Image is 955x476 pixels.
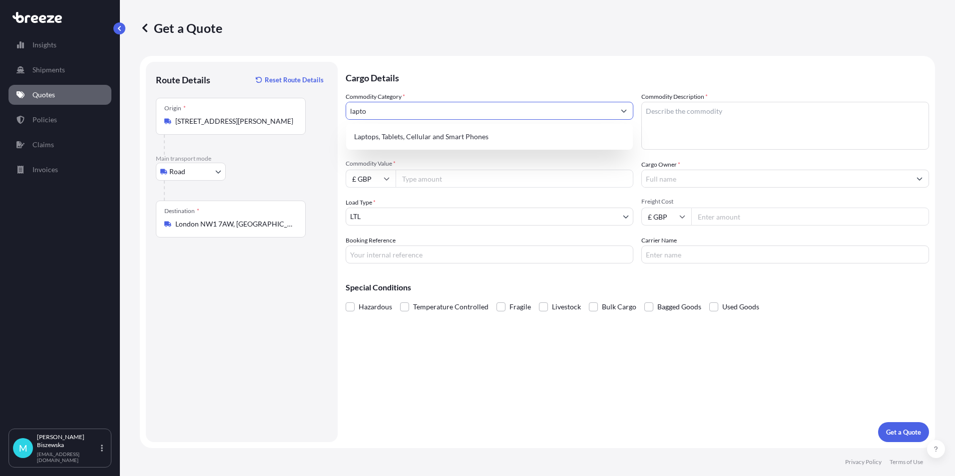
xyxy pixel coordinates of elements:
p: Invoices [32,165,58,175]
button: Show suggestions [615,102,633,120]
span: Freight Cost [641,198,929,206]
label: Carrier Name [641,236,677,245]
input: Enter amount [691,208,929,226]
span: Road [169,167,185,177]
input: Full name [642,170,911,188]
span: Livestock [552,299,581,314]
p: [PERSON_NAME] Biszewska [37,433,99,449]
label: Commodity Category [346,92,405,102]
p: Policies [32,115,57,125]
span: Bulk Cargo [602,299,636,314]
label: Booking Reference [346,236,396,245]
button: Show suggestions [911,170,929,188]
div: Laptops, Tablets, Cellular and Smart Phones [350,128,629,146]
p: Route Details [156,74,210,86]
div: Suggestions [350,128,629,146]
p: [EMAIL_ADDRESS][DOMAIN_NAME] [37,451,99,463]
p: Get a Quote [886,427,921,437]
p: Special Conditions [346,283,929,291]
span: Temperature Controlled [413,299,488,314]
p: Reset Route Details [265,75,324,85]
input: Type amount [396,170,633,188]
p: Shipments [32,65,65,75]
span: Bagged Goods [657,299,701,314]
input: Origin [175,116,293,126]
label: Commodity Description [641,92,708,102]
input: Your internal reference [346,245,633,263]
span: Used Goods [722,299,759,314]
span: M [19,443,27,453]
span: Fragile [509,299,531,314]
span: Commodity Value [346,160,633,168]
p: Quotes [32,90,55,100]
p: Cargo Details [346,62,929,92]
div: Destination [164,207,199,215]
p: Privacy Policy [845,458,882,466]
div: Origin [164,104,186,112]
p: Get a Quote [140,20,222,36]
p: Terms of Use [890,458,923,466]
label: Cargo Owner [641,160,680,170]
input: Destination [175,219,293,229]
p: Claims [32,140,54,150]
p: Main transport mode [156,155,328,163]
span: LTL [350,212,361,222]
span: Hazardous [359,299,392,314]
span: Load Type [346,198,376,208]
p: Insights [32,40,56,50]
button: Select transport [156,163,226,181]
input: Enter name [641,245,929,263]
input: Select a commodity type [346,102,615,120]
